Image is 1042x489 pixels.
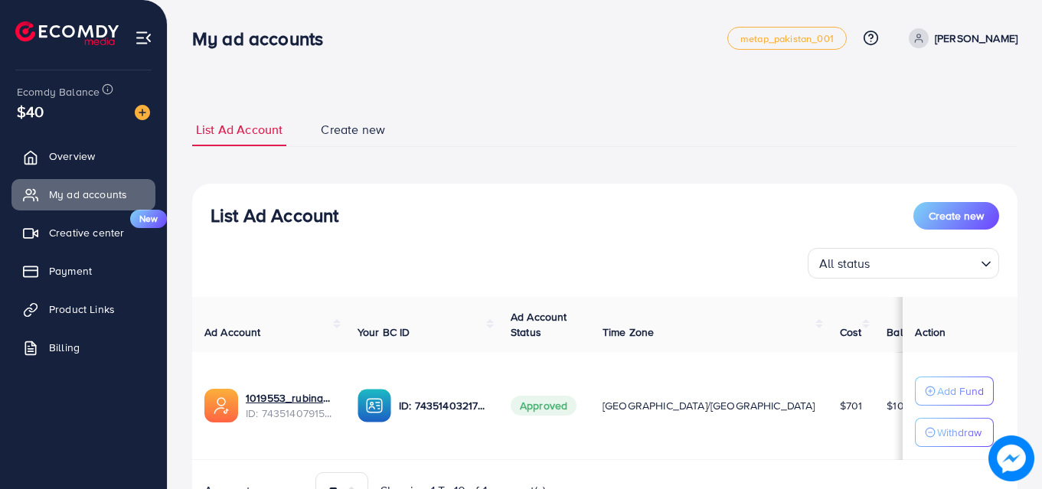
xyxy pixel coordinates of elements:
a: Creative centerNew [11,217,155,248]
span: Ad Account Status [511,309,567,340]
span: Creative center [49,225,124,240]
input: Search for option [875,249,975,275]
button: Withdraw [915,418,994,447]
span: Create new [929,208,984,223]
button: Create new [913,202,999,230]
a: metap_pakistan_001 [727,27,847,50]
p: [PERSON_NAME] [935,29,1018,47]
span: Create new [321,121,385,139]
span: $40 [17,100,44,122]
img: image [135,105,150,120]
span: Time Zone [603,324,654,340]
span: Overview [49,148,95,164]
span: Action [915,324,946,340]
span: [GEOGRAPHIC_DATA]/[GEOGRAPHIC_DATA] [603,398,815,413]
span: $701 [840,398,863,413]
span: My ad accounts [49,187,127,202]
span: Payment [49,263,92,279]
span: Cost [840,324,862,340]
img: ic-ba-acc.ded83a64.svg [358,389,391,422]
a: Overview [11,141,155,171]
h3: List Ad Account [211,204,338,227]
span: Product Links [49,302,115,317]
span: Your BC ID [358,324,410,340]
span: Ecomdy Balance [17,84,100,99]
img: menu [135,29,152,47]
span: List Ad Account [196,121,283,139]
span: $10 [887,398,903,413]
div: <span class='underline'>1019553_rubinastore1_1731128628097</span></br>7435140791582015505 [246,390,333,422]
span: Ad Account [204,324,261,340]
span: Billing [49,340,80,355]
a: Billing [11,332,155,363]
img: ic-ads-acc.e4c84228.svg [204,389,238,422]
span: metap_pakistan_001 [740,34,834,44]
span: All status [816,253,874,275]
a: Product Links [11,294,155,324]
p: ID: 7435140321710948368 [399,396,486,415]
h3: My ad accounts [192,28,335,50]
p: Withdraw [937,423,982,442]
span: Approved [511,396,577,416]
img: image [988,435,1034,481]
span: Balance [887,324,927,340]
a: Payment [11,256,155,286]
img: logo [15,21,119,45]
a: 1019553_rubinastore1_1731128628097 [246,390,333,406]
p: Add Fund [937,382,984,400]
button: Add Fund [915,377,994,406]
a: [PERSON_NAME] [903,28,1018,48]
a: My ad accounts [11,179,155,210]
span: ID: 7435140791582015505 [246,406,333,421]
span: New [130,210,167,228]
div: Search for option [808,248,999,279]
